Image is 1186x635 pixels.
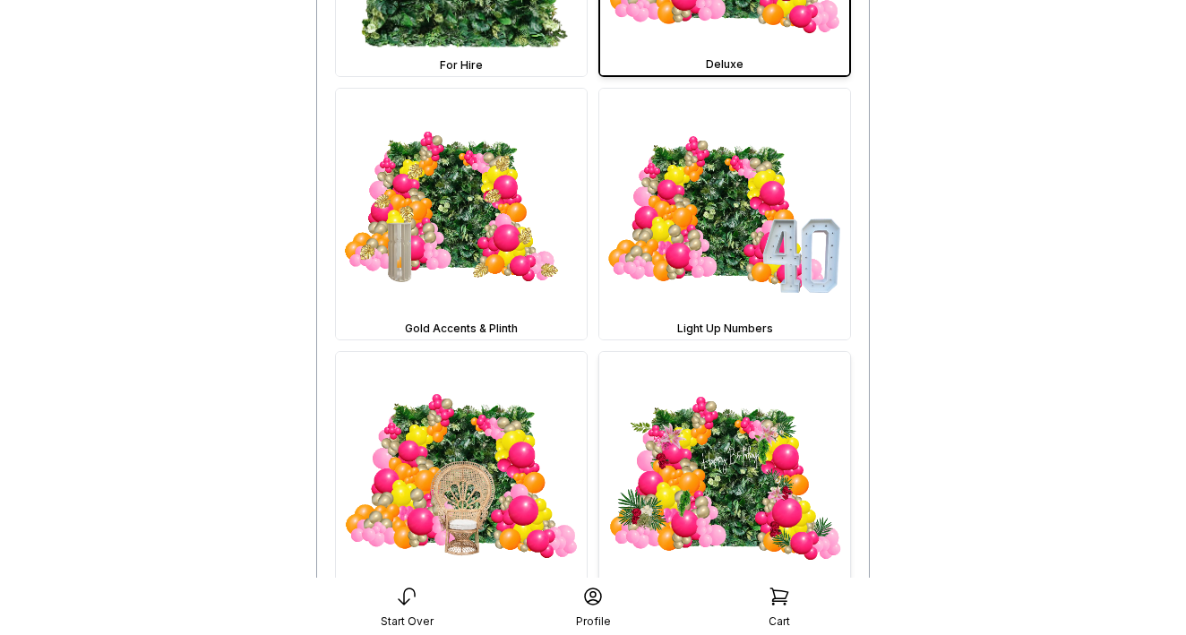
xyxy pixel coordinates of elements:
[604,57,846,72] div: Deluxe
[339,58,583,73] div: For Hire
[599,352,850,603] img: Florals & Tropical Leaves
[339,322,583,336] div: Gold Accents & Plinth
[336,352,587,603] img: Peacock Chair
[576,614,611,629] div: Profile
[599,89,850,339] img: Light Up Numbers
[769,614,790,629] div: Cart
[381,614,434,629] div: Start Over
[603,322,847,336] div: Light Up Numbers
[336,89,587,339] img: Gold Accents & Plinth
